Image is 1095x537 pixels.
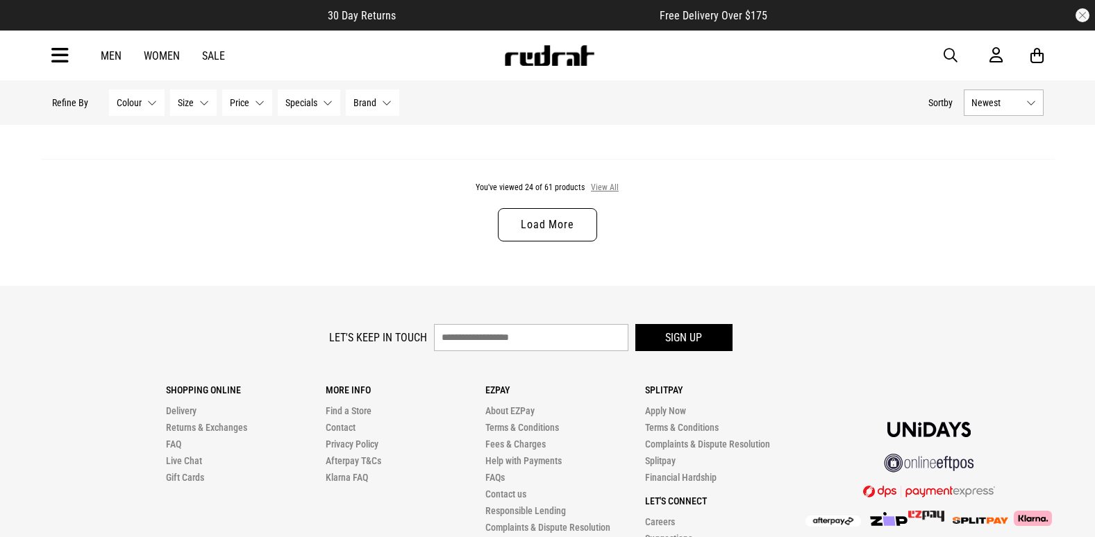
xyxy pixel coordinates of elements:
[485,384,645,395] p: Ezpay
[887,422,971,437] img: Unidays
[166,422,247,433] a: Returns & Exchanges
[1008,511,1052,526] img: Klarna
[645,495,805,506] p: Let's Connect
[908,511,944,522] img: Splitpay
[485,472,505,483] a: FAQs
[326,405,371,416] a: Find a Store
[485,455,562,466] a: Help with Payments
[503,45,595,66] img: Redrat logo
[222,89,272,116] button: Price
[645,405,686,416] a: Apply Now
[166,384,326,395] p: Shopping Online
[953,517,1008,524] img: Splitpay
[326,455,381,466] a: Afterpay T&Cs
[944,97,953,108] span: by
[328,9,396,22] span: 30 Day Returns
[353,97,376,108] span: Brand
[869,512,908,526] img: Zip
[109,89,165,116] button: Colour
[178,97,194,108] span: Size
[645,422,719,433] a: Terms & Conditions
[498,208,596,241] a: Load More
[485,422,559,433] a: Terms & Conditions
[202,49,225,62] a: Sale
[326,384,485,395] p: More Info
[230,97,249,108] span: Price
[928,94,953,111] button: Sortby
[11,6,53,47] button: Open LiveChat chat widget
[485,522,610,533] a: Complaints & Dispute Resolution
[645,472,717,483] a: Financial Hardship
[117,97,142,108] span: Colour
[971,97,1021,108] span: Newest
[884,454,974,472] img: online eftpos
[863,485,995,497] img: DPS
[278,89,340,116] button: Specials
[660,9,767,22] span: Free Delivery Over $175
[476,182,585,192] span: You've viewed 24 of 61 products
[645,384,805,395] p: Splitpay
[326,472,368,483] a: Klarna FAQ
[52,97,88,108] p: Refine By
[346,89,399,116] button: Brand
[166,472,204,483] a: Gift Cards
[326,422,356,433] a: Contact
[485,505,566,516] a: Responsible Lending
[485,488,526,500] a: Contact us
[170,89,217,116] button: Size
[964,89,1044,116] button: Newest
[485,438,546,450] a: Fees & Charges
[424,8,632,22] iframe: Customer reviews powered by Trustpilot
[485,405,535,416] a: About EZPay
[645,455,676,466] a: Splitpay
[645,516,675,527] a: Careers
[590,182,619,194] button: View All
[635,324,733,351] button: Sign up
[329,331,427,344] label: Let's keep in touch
[166,405,197,416] a: Delivery
[101,49,122,62] a: Men
[166,455,202,466] a: Live Chat
[805,515,861,527] img: Afterpay
[285,97,317,108] span: Specials
[645,438,770,450] a: Complaints & Dispute Resolution
[326,438,378,450] a: Privacy Policy
[166,438,181,450] a: FAQ
[144,49,180,62] a: Women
